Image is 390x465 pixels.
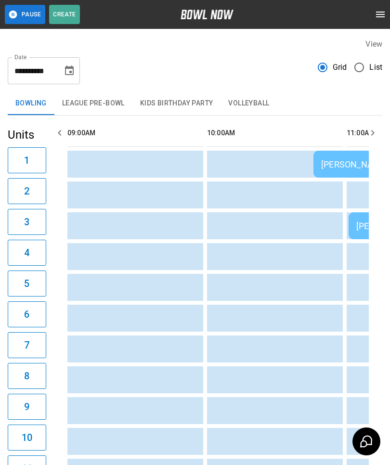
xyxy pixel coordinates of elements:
[8,425,46,451] button: 10
[221,92,277,115] button: Volleyball
[54,92,132,115] button: League Pre-Bowl
[132,92,221,115] button: Kids Birthday Party
[8,240,46,266] button: 4
[207,119,343,147] th: 10:00AM
[8,178,46,204] button: 2
[365,39,382,49] label: View
[8,271,46,297] button: 5
[8,127,46,142] h5: Units
[8,209,46,235] button: 3
[181,10,234,19] img: logo
[24,368,29,384] h6: 8
[24,214,29,230] h6: 3
[369,62,382,73] span: List
[24,153,29,168] h6: 1
[8,92,382,115] div: inventory tabs
[8,147,46,173] button: 1
[8,394,46,420] button: 9
[60,61,79,80] button: Choose date, selected date is Aug 23, 2025
[24,337,29,353] h6: 7
[49,5,80,24] button: Create
[24,276,29,291] h6: 5
[8,363,46,389] button: 8
[5,5,45,24] button: Pause
[24,399,29,414] h6: 9
[24,183,29,199] h6: 2
[24,307,29,322] h6: 6
[67,119,203,147] th: 09:00AM
[333,62,347,73] span: Grid
[24,245,29,260] h6: 4
[371,5,390,24] button: open drawer
[8,332,46,358] button: 7
[22,430,32,445] h6: 10
[8,92,54,115] button: Bowling
[8,301,46,327] button: 6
